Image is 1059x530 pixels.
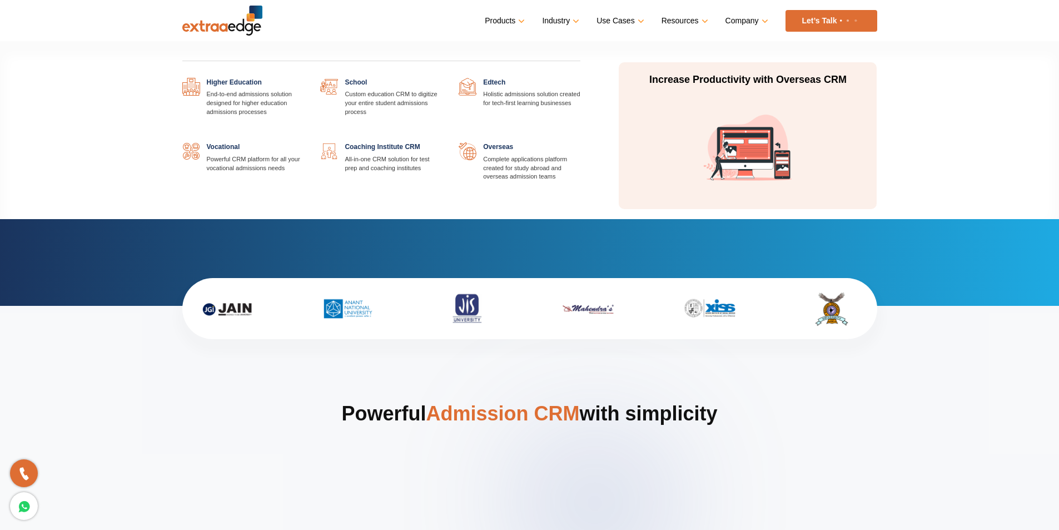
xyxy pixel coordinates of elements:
[485,13,523,29] a: Products
[662,13,706,29] a: Resources
[426,402,579,425] span: Admission CRM
[182,400,877,472] h2: Powerful with simplicity
[725,13,766,29] a: Company
[542,13,577,29] a: Industry
[643,73,852,87] p: Increase Productivity with Overseas CRM
[785,10,877,32] a: Let’s Talk
[596,13,642,29] a: Use Cases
